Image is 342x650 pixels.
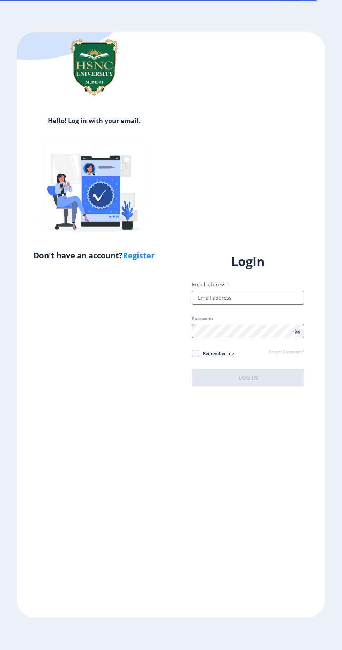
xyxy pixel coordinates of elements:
span: Remember me [199,349,234,358]
input: Email address [192,291,304,305]
h6: Hello! Log in with your email. [22,116,166,125]
a: Register [123,250,155,260]
img: hsnc.png [59,32,129,102]
a: Forgot Password? [269,349,304,355]
h1: Login [192,253,304,270]
button: Log In [192,369,304,386]
img: Verified-rafiki.svg [33,128,155,250]
label: Password: [192,316,213,321]
h5: Don't have an account? [22,250,166,261]
label: Email address: [192,281,227,288]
